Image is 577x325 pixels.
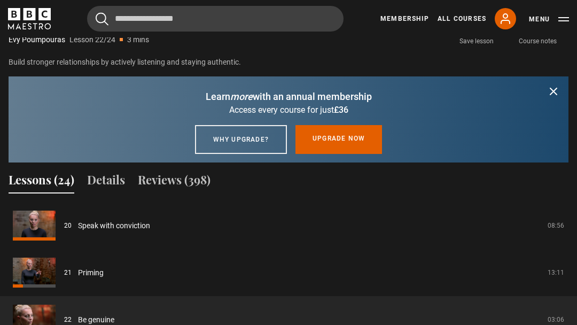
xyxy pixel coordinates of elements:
input: Search [87,6,344,32]
a: All Courses [438,14,486,24]
span: £36 [334,105,348,115]
button: Details [87,171,125,194]
a: Why upgrade? [195,125,287,154]
p: Access every course for just [21,104,556,117]
i: more [230,91,253,102]
a: Speak with conviction [78,220,150,231]
p: Learn with an annual membership [21,89,556,104]
svg: BBC Maestro [8,8,51,29]
p: Build stronger relationships by actively listening and staying authentic. [9,57,568,68]
button: Reviews (398) [138,171,210,194]
a: Upgrade now [295,125,382,154]
button: Toggle navigation [529,14,569,25]
p: Evy Poumpouras [9,34,65,45]
button: Lessons (24) [9,171,74,194]
a: Membership [380,14,429,24]
a: Priming [78,267,104,278]
p: Lesson 22/24 [69,34,115,45]
p: 3 mins [127,34,149,45]
button: Submit the search query [96,12,108,26]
